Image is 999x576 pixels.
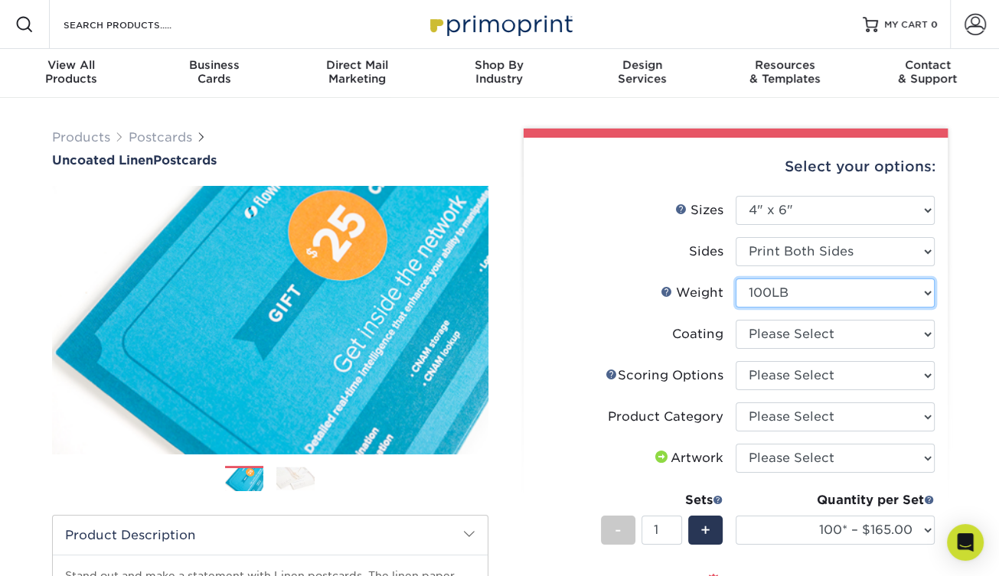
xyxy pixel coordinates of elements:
[286,49,428,98] a: Direct MailMarketing
[129,130,192,145] a: Postcards
[428,58,570,72] span: Shop By
[884,18,928,31] span: MY CART
[52,169,488,470] img: Uncoated Linen 01
[428,49,570,98] a: Shop ByIndustry
[931,19,938,30] span: 0
[142,58,285,86] div: Cards
[423,8,576,41] img: Primoprint
[571,58,713,72] span: Design
[736,491,935,509] div: Quantity per Set
[601,491,723,509] div: Sets
[615,519,622,542] span: -
[652,449,723,467] div: Artwork
[713,58,856,86] div: & Templates
[672,325,723,343] div: Coating
[52,153,488,168] h1: Postcards
[276,467,315,490] img: Postcards 02
[53,516,488,555] h2: Product Description
[52,153,488,168] a: Uncoated LinenPostcards
[142,58,285,72] span: Business
[713,58,856,72] span: Resources
[4,529,130,571] iframe: Google Customer Reviews
[52,130,110,145] a: Products
[713,49,856,98] a: Resources& Templates
[286,58,428,72] span: Direct Mail
[661,284,723,302] div: Weight
[857,49,999,98] a: Contact& Support
[689,242,723,261] div: Sides
[606,366,723,385] div: Scoring Options
[428,58,570,86] div: Industry
[571,49,713,98] a: DesignServices
[142,49,285,98] a: BusinessCards
[700,519,710,542] span: +
[62,15,211,34] input: SEARCH PRODUCTS.....
[947,524,984,561] div: Open Intercom Messenger
[286,58,428,86] div: Marketing
[857,58,999,72] span: Contact
[52,153,153,168] span: Uncoated Linen
[536,138,935,196] div: Select your options:
[857,58,999,86] div: & Support
[225,467,263,493] img: Postcards 01
[675,201,723,220] div: Sizes
[608,408,723,426] div: Product Category
[571,58,713,86] div: Services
